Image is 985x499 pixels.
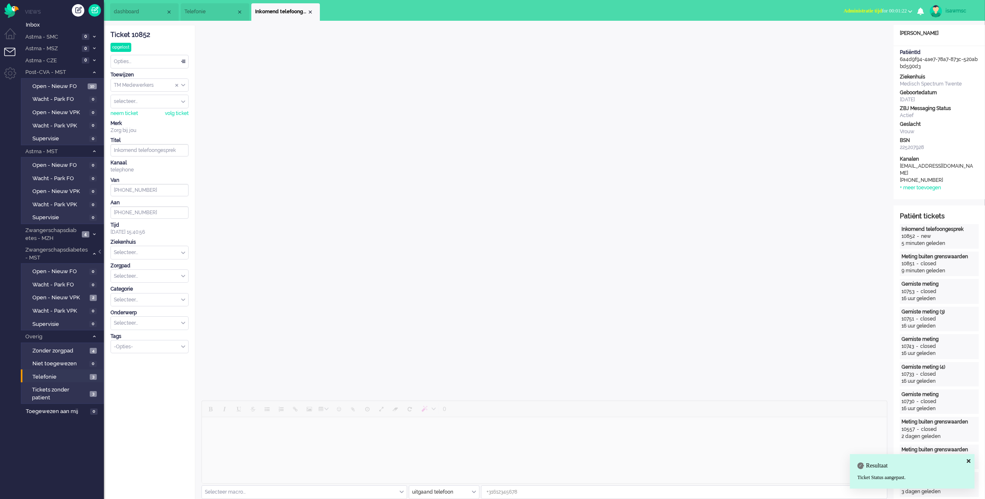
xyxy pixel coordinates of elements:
[901,433,977,440] div: 2 dagen geleden
[166,9,172,15] div: Close tab
[921,288,936,295] div: closed
[946,7,977,15] div: isawmsc
[901,426,915,433] div: 10557
[901,364,977,371] div: Gemiste meting (4)
[901,391,977,398] div: Gemiste meting
[930,5,942,17] img: avatar
[901,233,915,240] div: 10852
[24,213,103,222] a: Supervisie 0
[32,281,87,289] span: Wacht - Park FO
[915,426,921,433] div: -
[914,288,921,295] div: -
[24,94,103,103] a: Wacht - Park FO 0
[72,4,84,17] div: Creëer ticket
[857,462,967,469] h4: Resultaat
[24,319,103,328] a: Supervisie 0
[24,68,88,76] span: Post-CVA - MST
[111,166,189,174] div: telephone
[32,294,88,302] span: Open - Nieuw VPK
[111,340,189,354] div: Select Tags
[26,21,104,29] span: Inbox
[914,398,921,405] div: -
[32,188,87,196] span: Open - Nieuw VPK
[24,385,103,401] a: Tickets zonder patient 3
[900,177,975,184] div: [PHONE_NUMBER]
[900,96,979,103] div: [DATE]
[89,321,97,327] span: 0
[111,137,189,144] div: Titel
[24,33,79,41] span: Astma - SMC
[110,3,179,21] li: Dashboard
[901,260,914,267] div: 10851
[24,346,103,355] a: Zonder zorgpad 4
[900,156,979,163] div: Kanalen
[857,474,967,481] div: Ticket Status aangepast.
[111,222,189,229] div: Tijd
[89,110,97,116] span: 0
[89,176,97,182] span: 0
[32,360,87,368] span: Niet toegewezen
[32,83,86,91] span: Open - Nieuw FO
[4,3,19,18] img: flow_omnibird.svg
[32,347,88,355] span: Zonder zorgpad
[90,391,97,397] span: 3
[901,253,977,260] div: Meting buiten grenswaarden
[920,371,936,378] div: closed
[900,81,979,88] div: Medisch Spectrum Twente
[24,81,103,91] a: Open - Nieuw FO 10
[900,105,979,112] div: ZBJ Messaging Status
[111,78,189,92] div: Assign Group
[24,267,103,276] a: Open - Nieuw FO 0
[90,374,97,380] span: 3
[915,453,921,460] div: -
[236,9,243,15] div: Close tab
[844,8,907,14] span: for 00:01:22
[88,4,101,17] a: Quick Ticket
[184,8,236,15] span: Telefonie
[24,108,103,117] a: Open - Nieuw VPK 0
[165,110,189,117] div: volg ticket
[24,333,88,341] span: Overig
[82,34,89,40] span: 0
[24,200,103,209] a: Wacht - Park VPK 0
[89,136,97,142] span: 0
[901,405,977,412] div: 16 uur geleden
[921,453,937,460] div: closed
[111,127,189,134] div: Zorg bij jou
[921,426,937,433] div: closed
[901,267,977,274] div: 9 minuten geleden
[114,8,166,15] span: dashboard
[24,121,103,130] a: Wacht - Park VPK 0
[89,162,97,169] span: 0
[900,121,979,128] div: Geslacht
[900,128,979,135] div: Vrouw
[894,49,985,70] div: 6a4d9f94-4ae7-78a7-873c-520abbd590d3
[181,3,249,21] li: View
[111,222,189,236] div: [DATE] 15:40:56
[24,280,103,289] a: Wacht - Park FO 0
[32,268,87,276] span: Open - Nieuw FO
[24,227,79,242] span: Zwangerschapsdiabetes - MZH
[32,109,87,117] span: Open - Nieuw VPK
[921,233,931,240] div: new
[24,406,104,416] a: Toegewezen aan mij 0
[928,5,977,17] a: isawmsc
[900,49,979,56] div: PatiëntId
[901,398,914,405] div: 10730
[901,488,977,495] div: 3 dagen geleden
[3,3,682,18] body: Rich Text Area. Press ALT-0 for help.
[111,95,189,108] div: Assign User
[900,89,979,96] div: Geboortedatum
[844,8,882,14] span: Administratie tijd
[90,348,97,354] span: 4
[901,418,977,426] div: Meting buiten grenswaarden
[24,148,88,156] span: Astma - MST
[32,320,87,328] span: Supervisie
[24,174,103,183] a: Wacht - Park FO 0
[901,378,977,385] div: 16 uur geleden
[32,386,87,401] span: Tickets zonder patient
[921,398,936,405] div: closed
[24,57,79,65] span: Astma - CZE
[914,343,920,350] div: -
[839,5,917,17] button: Administratie tijdfor 00:01:22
